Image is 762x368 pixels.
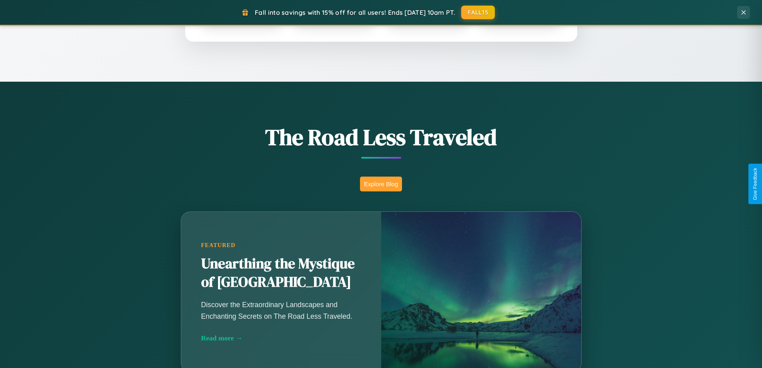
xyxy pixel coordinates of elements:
div: Read more → [201,334,361,342]
h1: The Road Less Traveled [141,122,621,153]
span: Fall into savings with 15% off for all users! Ends [DATE] 10am PT. [255,8,455,16]
button: Explore Blog [360,177,402,191]
div: Give Feedback [752,168,758,200]
p: Discover the Extraordinary Landscapes and Enchanting Secrets on The Road Less Traveled. [201,299,361,322]
button: FALL15 [461,6,495,19]
h2: Unearthing the Mystique of [GEOGRAPHIC_DATA] [201,255,361,292]
div: Featured [201,242,361,249]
